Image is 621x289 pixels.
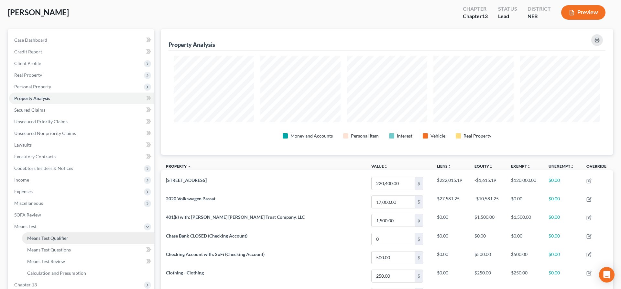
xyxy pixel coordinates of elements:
[27,235,68,241] span: Means Test Qualifier
[372,177,415,190] input: 0.00
[9,116,154,128] a: Unsecured Priority Claims
[166,214,305,220] span: 401(k) with: [PERSON_NAME] [PERSON_NAME] Trust Company, LLC
[432,211,469,230] td: $0.00
[14,177,29,183] span: Income
[581,160,613,174] th: Override
[415,270,423,282] div: $
[22,267,154,279] a: Calculation and Presumption
[22,244,154,256] a: Means Test Questions
[14,224,37,229] span: Means Test
[351,133,379,139] div: Personal Item
[14,142,32,148] span: Lawsuits
[528,13,551,20] div: NEB
[511,164,531,169] a: Exemptunfold_more
[463,13,488,20] div: Chapter
[430,133,445,139] div: Vehicle
[166,164,191,169] a: Property expand_less
[415,196,423,208] div: $
[14,72,42,78] span: Real Property
[14,130,76,136] span: Unsecured Nonpriority Claims
[498,13,517,20] div: Lead
[469,267,506,285] td: $250.00
[9,93,154,104] a: Property Analysis
[290,133,333,139] div: Money and Accounts
[506,174,543,193] td: $120,000.00
[14,154,56,159] span: Executory Contracts
[469,193,506,211] td: -$10,581.25
[506,248,543,267] td: $500.00
[432,230,469,248] td: $0.00
[166,196,215,201] span: 2020 Volkswagen Passat
[27,259,65,264] span: Means Test Review
[469,230,506,248] td: $0.00
[543,174,581,193] td: $0.00
[415,251,423,264] div: $
[506,193,543,211] td: $0.00
[415,177,423,190] div: $
[432,267,469,285] td: $0.00
[371,164,388,169] a: Valueunfold_more
[169,41,215,49] div: Property Analysis
[14,165,73,171] span: Codebtors Insiders & Notices
[397,133,412,139] div: Interest
[166,233,247,239] span: Chase Bank CLOSED (Checking Account)
[549,164,574,169] a: Unexemptunfold_more
[9,128,154,139] a: Unsecured Nonpriority Claims
[469,174,506,193] td: -$1,615.19
[463,5,488,13] div: Chapter
[14,200,43,206] span: Miscellaneous
[9,139,154,151] a: Lawsuits
[14,84,51,89] span: Personal Property
[14,37,47,43] span: Case Dashboard
[372,270,415,282] input: 0.00
[187,165,191,169] i: expand_less
[8,7,69,17] span: [PERSON_NAME]
[372,251,415,264] input: 0.00
[22,232,154,244] a: Means Test Qualifier
[22,256,154,267] a: Means Test Review
[14,49,42,54] span: Credit Report
[372,214,415,227] input: 0.00
[463,133,491,139] div: Real Property
[14,212,41,217] span: SOFA Review
[166,270,204,275] span: Clothing - Clothing
[561,5,605,20] button: Preview
[570,165,574,169] i: unfold_more
[9,151,154,162] a: Executory Contracts
[384,165,388,169] i: unfold_more
[543,267,581,285] td: $0.00
[432,174,469,193] td: $222,015.19
[27,270,86,276] span: Calculation and Presumption
[543,193,581,211] td: $0.00
[474,164,493,169] a: Equityunfold_more
[506,267,543,285] td: $250.00
[9,209,154,221] a: SOFA Review
[527,165,531,169] i: unfold_more
[432,248,469,267] td: $0.00
[14,282,37,287] span: Chapter 13
[498,5,517,13] div: Status
[415,233,423,245] div: $
[372,233,415,245] input: 0.00
[14,189,33,194] span: Expenses
[448,165,452,169] i: unfold_more
[14,61,41,66] span: Client Profile
[372,196,415,208] input: 0.00
[469,248,506,267] td: $500.00
[166,251,265,257] span: Checking Account with: SoFi (Checking Account)
[166,177,207,183] span: [STREET_ADDRESS]
[14,95,50,101] span: Property Analysis
[14,107,45,113] span: Secured Claims
[415,214,423,227] div: $
[469,211,506,230] td: $1,500.00
[506,230,543,248] td: $0.00
[489,165,493,169] i: unfold_more
[482,13,488,19] span: 13
[27,247,71,252] span: Means Test Questions
[9,34,154,46] a: Case Dashboard
[599,267,615,283] div: Open Intercom Messenger
[9,46,154,58] a: Credit Report
[543,211,581,230] td: $0.00
[506,211,543,230] td: $1,500.00
[543,230,581,248] td: $0.00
